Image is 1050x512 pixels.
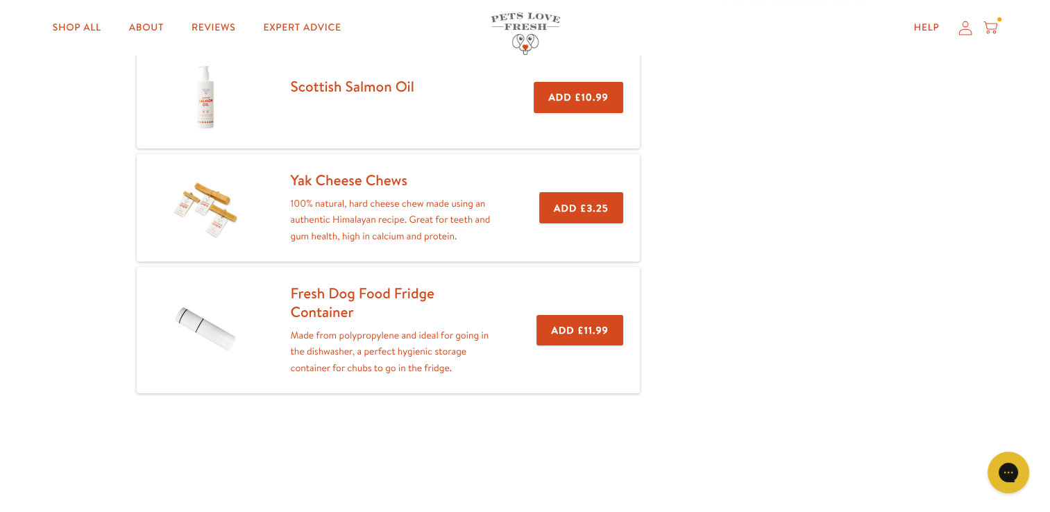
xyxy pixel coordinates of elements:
[539,192,623,223] button: Add £3.25
[180,14,246,42] a: Reviews
[252,14,352,42] a: Expert Advice
[171,297,240,364] img: Fresh Dog Food Fridge Container
[42,14,112,42] a: Shop All
[491,12,560,55] img: Pets Love Fresh
[291,170,407,190] a: Yak Cheese Chews
[536,315,623,346] button: Add £11.99
[171,62,240,132] img: Scottish Salmon Oil
[534,82,623,113] button: Add £10.99
[981,447,1036,498] iframe: Gorgias live chat messenger
[291,327,493,377] p: Made from polypropylene and ideal for going in the dishwasher, a perfect hygienic storage contain...
[118,14,175,42] a: About
[291,283,434,322] a: Fresh Dog Food Fridge Container
[171,173,240,243] img: Yak Cheese Chews
[903,14,951,42] a: Help
[291,76,414,96] a: Scottish Salmon Oil
[291,196,495,245] p: 100% natural, hard cheese chew made using an authentic Himalayan recipe. Great for teeth and gum ...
